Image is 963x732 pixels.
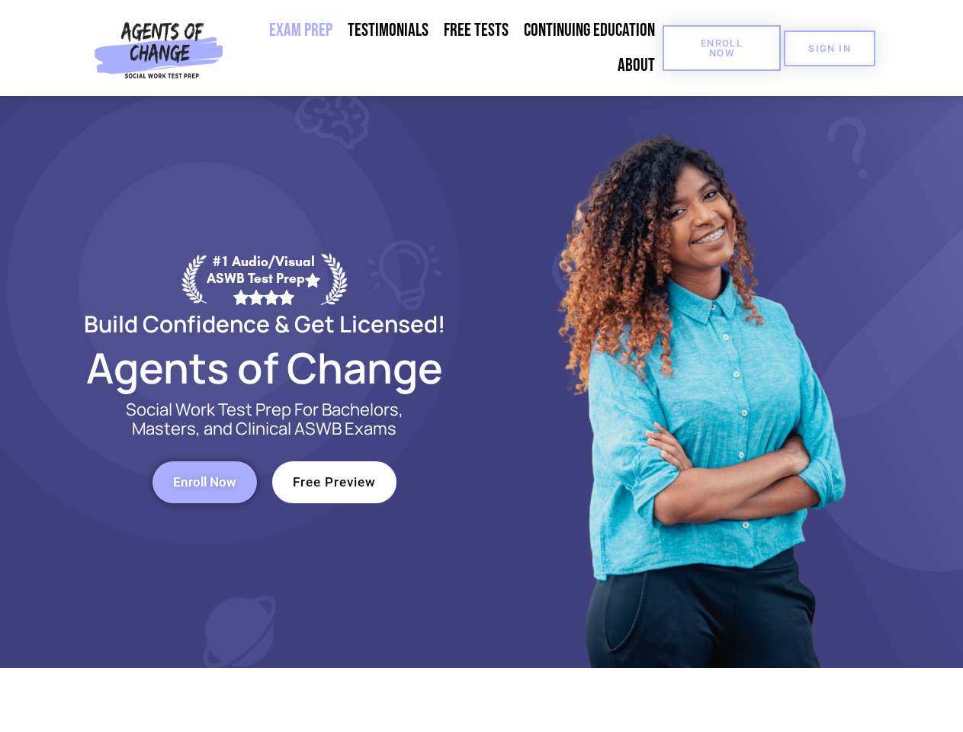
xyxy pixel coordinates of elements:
a: Testimonials [340,13,436,48]
a: Continuing Education [516,13,663,48]
a: Free Tests [436,13,516,48]
a: Exam Prep [262,13,340,48]
nav: Menu [230,13,663,83]
a: Free Preview [272,461,396,503]
h2: Build Confidence & Get Licensed! [47,313,482,335]
div: #1 Audio/Visual ASWB Test Prep [207,253,321,304]
p: Social Work Test Prep For Bachelors, Masters, and Clinical ASWB Exams [108,400,421,438]
a: Enroll Now [152,461,257,503]
img: Website Image 1 (1) [547,96,852,668]
span: Free Preview [293,476,376,489]
span: Enroll Now [173,476,236,489]
span: SIGN IN [808,43,851,53]
a: Enroll Now [663,25,781,71]
a: SIGN IN [784,30,875,66]
span: Enroll Now [687,38,756,58]
a: About [610,48,663,83]
h2: Agents of Change [47,350,482,385]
